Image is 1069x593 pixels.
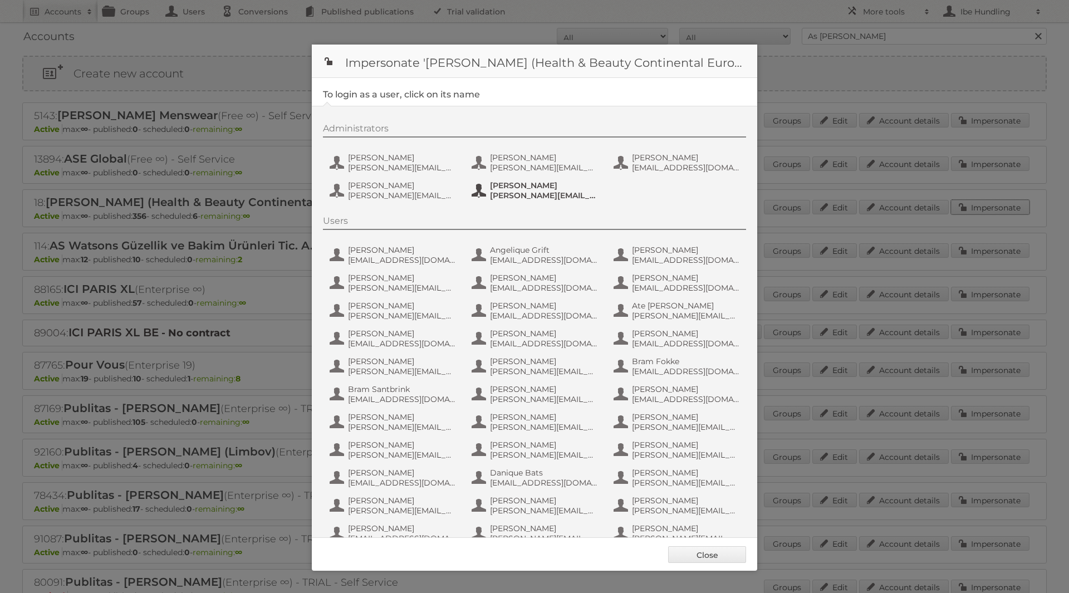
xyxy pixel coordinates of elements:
span: [PERSON_NAME] [348,440,456,450]
span: [PERSON_NAME][EMAIL_ADDRESS][DOMAIN_NAME] [348,450,456,460]
span: [PERSON_NAME] [490,412,598,422]
span: [PERSON_NAME] [348,356,456,366]
span: [PERSON_NAME][EMAIL_ADDRESS][DOMAIN_NAME] [490,533,598,543]
span: [PERSON_NAME] [632,153,740,163]
span: [PERSON_NAME][EMAIL_ADDRESS][DOMAIN_NAME] [490,450,598,460]
span: [PERSON_NAME] [490,273,598,283]
span: [PERSON_NAME][EMAIL_ADDRESS][DOMAIN_NAME] [490,422,598,432]
span: [PERSON_NAME][EMAIL_ADDRESS][DOMAIN_NAME] [632,450,740,460]
button: [PERSON_NAME] [EMAIL_ADDRESS][DOMAIN_NAME] [470,327,601,350]
span: [EMAIL_ADDRESS][DOMAIN_NAME] [490,339,598,349]
button: Bram Santbrink [EMAIL_ADDRESS][DOMAIN_NAME] [328,383,459,405]
legend: To login as a user, click on its name [323,89,480,100]
button: [PERSON_NAME] [EMAIL_ADDRESS][DOMAIN_NAME] [328,244,459,266]
button: [PERSON_NAME] [PERSON_NAME][EMAIL_ADDRESS][DOMAIN_NAME] [328,179,459,202]
button: [PERSON_NAME] [PERSON_NAME][EMAIL_ADDRESS][DOMAIN_NAME] [470,411,601,433]
h1: Impersonate '[PERSON_NAME] (Health & Beauty Continental Europe) B.V.' [312,45,757,78]
span: [PERSON_NAME] [490,153,598,163]
span: [PERSON_NAME] [490,180,598,190]
button: [PERSON_NAME] [EMAIL_ADDRESS][DOMAIN_NAME] [612,327,743,350]
span: [PERSON_NAME] [348,180,456,190]
span: [PERSON_NAME] [348,329,456,339]
span: [PERSON_NAME] [490,301,598,311]
span: [PERSON_NAME] [632,273,740,283]
span: [EMAIL_ADDRESS][DOMAIN_NAME] [348,255,456,265]
span: [PERSON_NAME] [632,523,740,533]
span: Ate [PERSON_NAME] [632,301,740,311]
button: [PERSON_NAME] [PERSON_NAME][EMAIL_ADDRESS][DOMAIN_NAME] [328,411,459,433]
span: [PERSON_NAME][EMAIL_ADDRESS][DOMAIN_NAME] [348,366,456,376]
button: [PERSON_NAME] [PERSON_NAME][EMAIL_ADDRESS][DOMAIN_NAME] [328,272,459,294]
span: [EMAIL_ADDRESS][DOMAIN_NAME] [490,478,598,488]
span: [PERSON_NAME] [490,356,598,366]
span: [PERSON_NAME][EMAIL_ADDRESS][DOMAIN_NAME] [632,478,740,488]
button: [PERSON_NAME] [PERSON_NAME][EMAIL_ADDRESS][DOMAIN_NAME] [470,151,601,174]
button: [PERSON_NAME] [PERSON_NAME][EMAIL_ADDRESS][DOMAIN_NAME] [470,522,601,545]
span: [PERSON_NAME] [632,468,740,478]
span: [PERSON_NAME][EMAIL_ADDRESS][DOMAIN_NAME] [490,190,598,200]
button: [PERSON_NAME] [EMAIL_ADDRESS][DOMAIN_NAME] [328,467,459,489]
button: [PERSON_NAME] [PERSON_NAME][EMAIL_ADDRESS][DOMAIN_NAME] [612,467,743,489]
span: [PERSON_NAME][EMAIL_ADDRESS][DOMAIN_NAME] [348,163,456,173]
button: [PERSON_NAME] [PERSON_NAME][EMAIL_ADDRESS][DOMAIN_NAME] [328,300,459,322]
span: [EMAIL_ADDRESS][DOMAIN_NAME] [632,163,740,173]
button: [PERSON_NAME] [PERSON_NAME][EMAIL_ADDRESS][DOMAIN_NAME] [328,151,459,174]
span: [EMAIL_ADDRESS][DOMAIN_NAME] [632,339,740,349]
span: [PERSON_NAME] [490,523,598,533]
span: [PERSON_NAME] [348,153,456,163]
span: [PERSON_NAME] [490,329,598,339]
button: [PERSON_NAME] [EMAIL_ADDRESS][DOMAIN_NAME] [612,383,743,405]
span: [PERSON_NAME][EMAIL_ADDRESS][DOMAIN_NAME] [632,422,740,432]
span: [EMAIL_ADDRESS][DOMAIN_NAME] [348,394,456,404]
span: [PERSON_NAME] [348,468,456,478]
span: [PERSON_NAME][EMAIL_ADDRESS][DOMAIN_NAME] [490,163,598,173]
span: [PERSON_NAME][EMAIL_ADDRESS][DOMAIN_NAME] [348,422,456,432]
div: Users [323,215,746,230]
button: [PERSON_NAME] [EMAIL_ADDRESS][DOMAIN_NAME] [612,244,743,266]
span: [PERSON_NAME] [632,440,740,450]
a: Close [668,546,746,563]
span: [EMAIL_ADDRESS][DOMAIN_NAME] [490,283,598,293]
span: [EMAIL_ADDRESS][DOMAIN_NAME] [632,283,740,293]
button: Angelique Grift [EMAIL_ADDRESS][DOMAIN_NAME] [470,244,601,266]
button: [PERSON_NAME] [PERSON_NAME][EMAIL_ADDRESS][DOMAIN_NAME] [470,494,601,517]
button: [PERSON_NAME] [PERSON_NAME][EMAIL_ADDRESS][DOMAIN_NAME] [328,494,459,517]
span: [PERSON_NAME] [632,496,740,506]
span: [PERSON_NAME] [490,384,598,394]
span: Danique Bats [490,468,598,478]
button: Ate [PERSON_NAME] [PERSON_NAME][EMAIL_ADDRESS][DOMAIN_NAME] [612,300,743,322]
span: [PERSON_NAME][EMAIL_ADDRESS][DOMAIN_NAME] [632,506,740,516]
span: [EMAIL_ADDRESS][DOMAIN_NAME] [490,311,598,321]
span: Bram Santbrink [348,384,456,394]
span: [EMAIL_ADDRESS][DOMAIN_NAME] [632,366,740,376]
button: [PERSON_NAME] [PERSON_NAME][EMAIL_ADDRESS][DOMAIN_NAME] [328,439,459,461]
span: [PERSON_NAME][EMAIL_ADDRESS][DOMAIN_NAME] [490,394,598,404]
span: [PERSON_NAME][EMAIL_ADDRESS][DOMAIN_NAME] [348,283,456,293]
button: [PERSON_NAME] [PERSON_NAME][EMAIL_ADDRESS][DOMAIN_NAME] [612,411,743,433]
button: [PERSON_NAME] [EMAIL_ADDRESS][DOMAIN_NAME] [328,327,459,350]
button: [PERSON_NAME] [PERSON_NAME][EMAIL_ADDRESS][DOMAIN_NAME] [612,494,743,517]
button: [PERSON_NAME] [EMAIL_ADDRESS][DOMAIN_NAME] [612,272,743,294]
span: [PERSON_NAME][EMAIL_ADDRESS][DOMAIN_NAME] [490,506,598,516]
button: [PERSON_NAME] [PERSON_NAME][EMAIL_ADDRESS][DOMAIN_NAME] [470,439,601,461]
span: [PERSON_NAME] [632,329,740,339]
button: [PERSON_NAME] [PERSON_NAME][EMAIL_ADDRESS][DOMAIN_NAME] [612,439,743,461]
span: [PERSON_NAME] [348,412,456,422]
span: [EMAIL_ADDRESS][DOMAIN_NAME] [348,478,456,488]
span: [PERSON_NAME] [348,523,456,533]
button: Danique Bats [EMAIL_ADDRESS][DOMAIN_NAME] [470,467,601,489]
span: [PERSON_NAME][EMAIL_ADDRESS][DOMAIN_NAME] [348,311,456,321]
span: [PERSON_NAME][EMAIL_ADDRESS][DOMAIN_NAME] [348,506,456,516]
span: [PERSON_NAME] [348,273,456,283]
span: [PERSON_NAME][EMAIL_ADDRESS][DOMAIN_NAME] [632,533,740,543]
button: [PERSON_NAME] [PERSON_NAME][EMAIL_ADDRESS][DOMAIN_NAME] [328,355,459,378]
span: [EMAIL_ADDRESS][DOMAIN_NAME] [632,255,740,265]
span: [PERSON_NAME] [632,245,740,255]
button: [PERSON_NAME] [EMAIL_ADDRESS][DOMAIN_NAME] [470,300,601,322]
button: [PERSON_NAME] [EMAIL_ADDRESS][DOMAIN_NAME] [612,151,743,174]
button: [PERSON_NAME] [PERSON_NAME][EMAIL_ADDRESS][DOMAIN_NAME] [470,383,601,405]
div: Administrators [323,123,746,138]
span: [EMAIL_ADDRESS][DOMAIN_NAME] [348,533,456,543]
button: [PERSON_NAME] [PERSON_NAME][EMAIL_ADDRESS][DOMAIN_NAME] [470,355,601,378]
button: [PERSON_NAME] [PERSON_NAME][EMAIL_ADDRESS][DOMAIN_NAME] [612,522,743,545]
